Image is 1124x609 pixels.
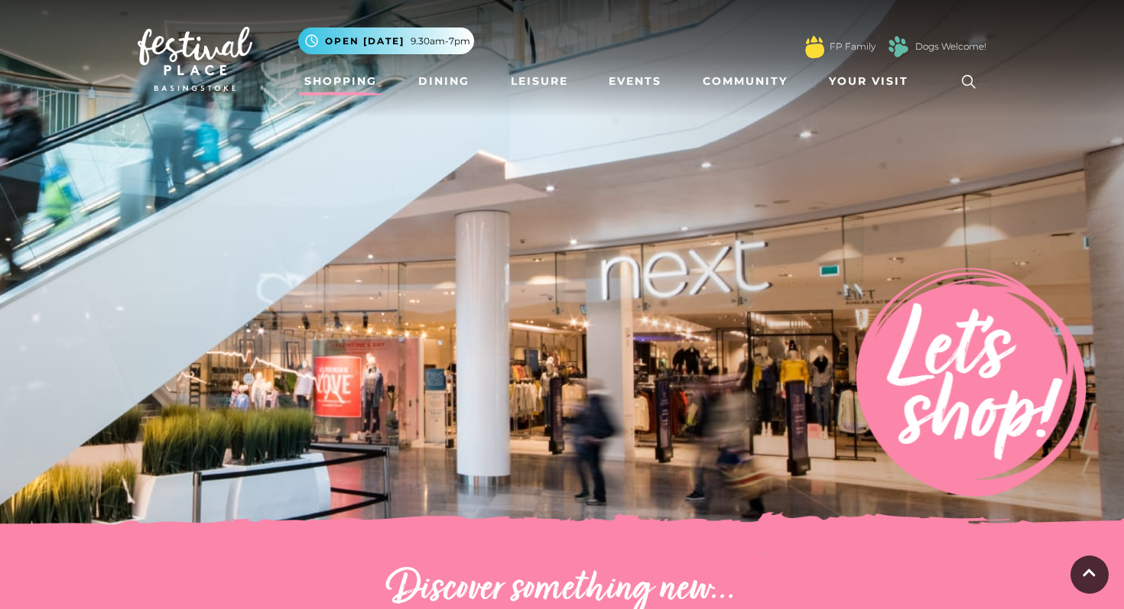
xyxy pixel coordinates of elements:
[830,40,875,53] a: FP Family
[505,67,574,96] a: Leisure
[823,67,922,96] a: Your Visit
[829,73,908,89] span: Your Visit
[325,34,404,48] span: Open [DATE]
[603,67,668,96] a: Events
[138,27,252,91] img: Festival Place Logo
[298,67,383,96] a: Shopping
[298,28,474,54] button: Open [DATE] 9.30am-7pm
[412,67,476,96] a: Dining
[411,34,470,48] span: 9.30am-7pm
[915,40,986,53] a: Dogs Welcome!
[697,67,794,96] a: Community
